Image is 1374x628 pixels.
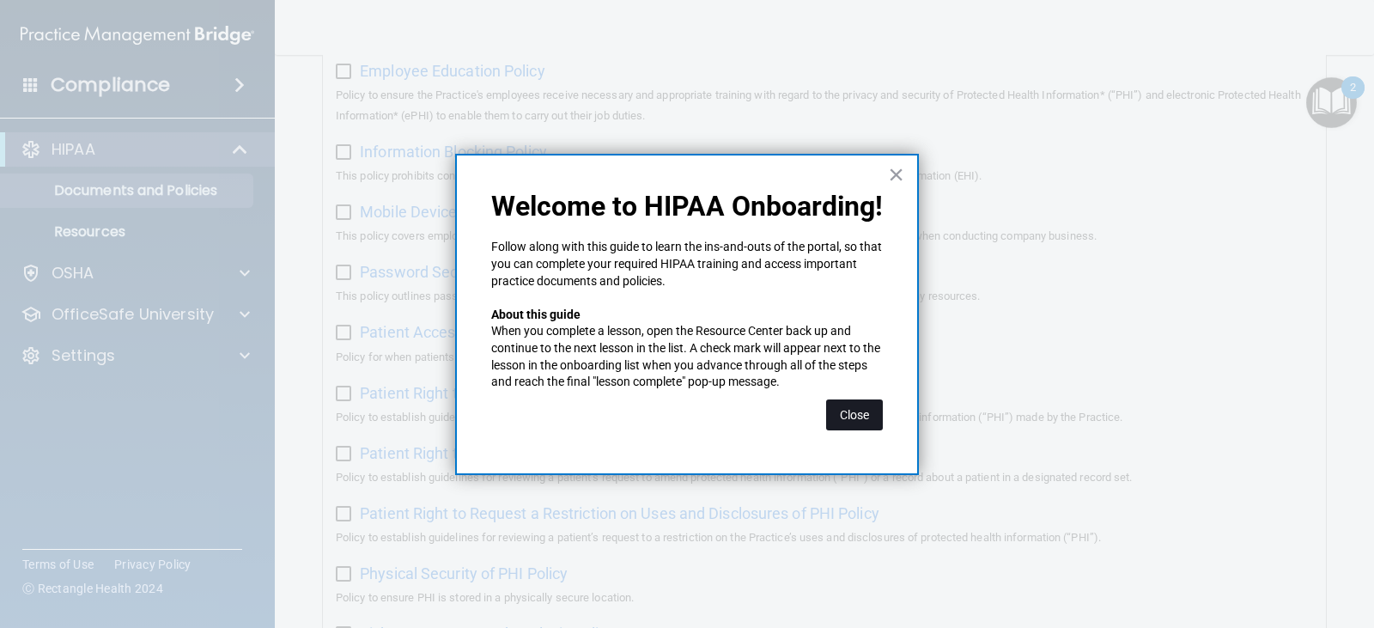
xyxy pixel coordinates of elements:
p: Follow along with this guide to learn the ins-and-outs of the portal, so that you can complete yo... [491,239,883,290]
button: Close [888,161,904,188]
p: When you complete a lesson, open the Resource Center back up and continue to the next lesson in t... [491,323,883,390]
iframe: Drift Widget Chat Controller [1288,517,1353,582]
strong: About this guide [491,308,581,321]
button: Close [826,399,883,430]
p: Welcome to HIPAA Onboarding! [491,190,883,223]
